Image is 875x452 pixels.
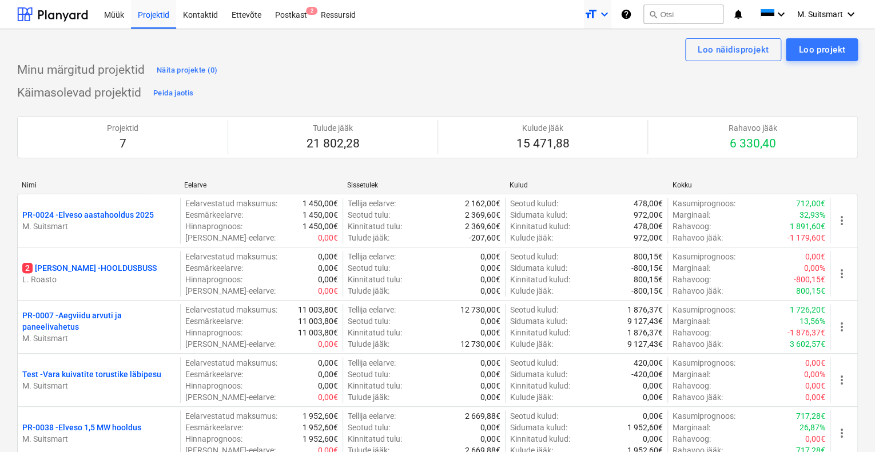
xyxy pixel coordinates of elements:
p: Marginaal : [673,369,710,380]
p: Eesmärkeelarve : [185,369,243,380]
p: Rahavoog : [673,327,711,338]
p: 1 450,00€ [303,198,338,209]
p: Käimasolevad projektid [17,85,141,101]
p: [PERSON_NAME] - HOOLDUSBUSS [22,262,157,274]
p: Kinnitatud tulu : [348,433,402,445]
span: search [649,10,658,19]
p: Seotud kulud : [510,304,558,315]
p: Kasumiprognoos : [673,251,735,262]
p: Kinnitatud tulu : [348,380,402,391]
p: 1 952,60€ [303,410,338,422]
p: Marginaal : [673,209,710,221]
p: 0,00€ [480,285,500,297]
span: more_vert [835,426,849,440]
p: 0,00€ [480,422,500,433]
span: more_vert [835,320,849,334]
p: Sidumata kulud : [510,369,567,380]
p: -207,60€ [469,232,500,243]
p: 13,56% [800,315,825,327]
div: Loo näidisprojekt [698,42,769,57]
p: Rahavoo jääk : [673,338,723,350]
p: Kasumiprognoos : [673,198,735,209]
p: 0,00% [804,369,825,380]
p: 0,00€ [318,369,338,380]
p: 0,00€ [318,274,338,285]
p: Rahavoo jääk [729,122,777,134]
p: Seotud kulud : [510,357,558,369]
p: Rahavoo jääk : [673,232,723,243]
p: Tellija eelarve : [348,410,396,422]
span: 2 [306,7,317,15]
p: Eesmärkeelarve : [185,209,243,221]
p: Projektid [107,122,138,134]
p: Kasumiprognoos : [673,410,735,422]
p: Hinnaprognoos : [185,380,242,391]
p: Seotud tulu : [348,422,390,433]
p: Kulude jääk : [510,232,553,243]
p: Hinnaprognoos : [185,327,242,338]
div: 2[PERSON_NAME] -HOOLDUSBUSSL. Roasto [22,262,176,285]
button: Loo projekt [786,38,858,61]
p: 0,00€ [805,391,825,403]
p: Test - Vara kuivatite torustike läbipesu [22,369,161,380]
p: 0,00€ [480,391,500,403]
p: 800,15€ [634,274,663,285]
i: keyboard_arrow_down [774,7,788,21]
p: PR-0007 - Aegviidu arvuti ja paneelivahetus [22,310,176,333]
p: Seotud tulu : [348,262,390,274]
span: 2 [22,263,33,273]
p: Sidumata kulud : [510,315,567,327]
p: 972,00€ [634,209,663,221]
p: 0,00€ [318,357,338,369]
p: 1 450,00€ [303,209,338,221]
button: Loo näidisprojekt [685,38,781,61]
p: 0,00€ [318,262,338,274]
p: -800,15€ [631,285,663,297]
p: 26,87% [800,422,825,433]
p: Marginaal : [673,315,710,327]
p: 2 369,60€ [465,209,500,221]
p: 0,00€ [480,433,500,445]
p: Eelarvestatud maksumus : [185,304,277,315]
span: more_vert [835,267,849,281]
p: Seotud tulu : [348,369,390,380]
i: format_size [584,7,598,21]
p: L. Roasto [22,274,176,285]
p: 9 127,43€ [627,338,663,350]
p: 0,00€ [480,369,500,380]
div: Eelarve [184,181,337,189]
div: Loo projekt [798,42,845,57]
p: 1 952,60€ [303,433,338,445]
div: Kulud [510,181,663,189]
div: Nimi [22,181,175,189]
p: Sidumata kulud : [510,422,567,433]
p: 1 726,20€ [790,304,825,315]
p: Kasumiprognoos : [673,304,735,315]
p: 1 450,00€ [303,221,338,232]
p: 0,00€ [318,285,338,297]
p: 7 [107,136,138,152]
p: 2 369,60€ [465,221,500,232]
p: 11 003,80€ [298,327,338,338]
p: M. Suitsmart [22,433,176,445]
button: Näita projekte (0) [154,61,221,79]
p: Eesmärkeelarve : [185,315,243,327]
p: 1 876,37€ [627,327,663,338]
p: Kinnitatud kulud : [510,327,570,338]
p: Rahavoo jääk : [673,391,723,403]
p: 0,00€ [318,391,338,403]
p: 21 802,28 [307,136,360,152]
p: 2 669,88€ [465,410,500,422]
p: Eesmärkeelarve : [185,422,243,433]
p: 1 876,37€ [627,304,663,315]
p: Minu märgitud projektid [17,62,145,78]
p: Kulude jääk : [510,285,553,297]
p: M. Suitsmart [22,380,176,391]
p: Tellija eelarve : [348,357,396,369]
p: 0,00€ [318,380,338,391]
p: 0,00€ [643,380,663,391]
p: Kinnitatud tulu : [348,274,402,285]
p: 972,00€ [634,232,663,243]
p: Hinnaprognoos : [185,221,242,232]
p: Tulude jääk [307,122,360,134]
